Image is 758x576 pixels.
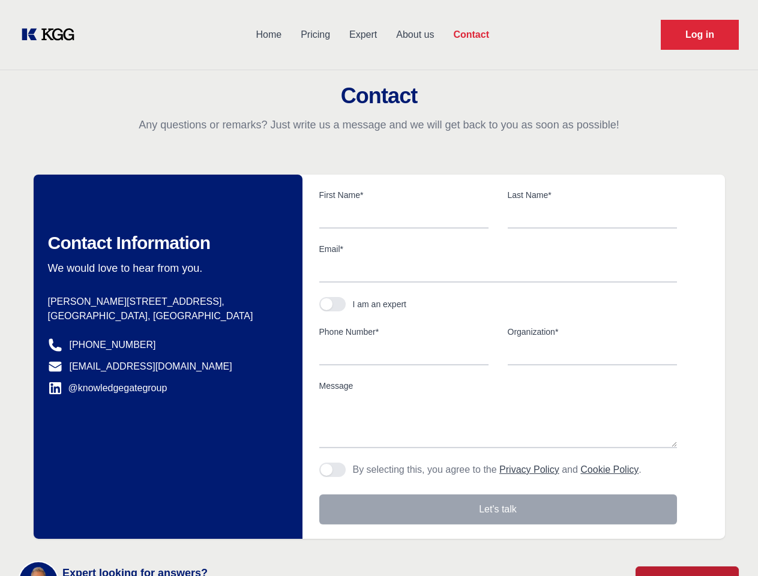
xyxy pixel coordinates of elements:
a: Contact [444,19,499,50]
div: I am an expert [353,298,407,310]
p: By selecting this, you agree to the and . [353,463,642,477]
label: Phone Number* [319,326,489,338]
p: [PERSON_NAME][STREET_ADDRESS], [48,295,283,309]
p: Any questions or remarks? Just write us a message and we will get back to you as soon as possible! [14,118,744,132]
iframe: Chat Widget [698,518,758,576]
a: Cookie Policy [580,464,639,475]
button: Let's talk [319,494,677,524]
label: Email* [319,243,677,255]
a: About us [387,19,444,50]
h2: Contact Information [48,232,283,254]
h2: Contact [14,84,744,108]
label: Message [319,380,677,392]
a: [EMAIL_ADDRESS][DOMAIN_NAME] [70,359,232,374]
a: Request Demo [661,20,739,50]
label: Last Name* [508,189,677,201]
a: Expert [340,19,387,50]
div: Cookie settings [13,565,74,571]
label: Organization* [508,326,677,338]
a: Pricing [291,19,340,50]
a: Home [246,19,291,50]
a: @knowledgegategroup [48,381,167,395]
p: [GEOGRAPHIC_DATA], [GEOGRAPHIC_DATA] [48,309,283,323]
a: Privacy Policy [499,464,559,475]
label: First Name* [319,189,489,201]
p: We would love to hear from you. [48,261,283,275]
a: KOL Knowledge Platform: Talk to Key External Experts (KEE) [19,25,84,44]
a: [PHONE_NUMBER] [70,338,156,352]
